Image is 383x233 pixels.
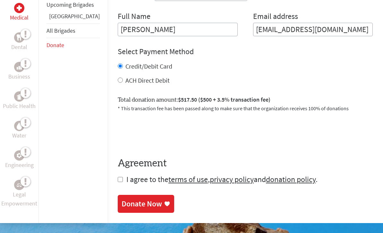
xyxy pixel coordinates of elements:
[11,32,27,52] a: DentalDental
[11,43,27,52] p: Dental
[1,190,37,208] p: Legal Empowerment
[253,11,298,23] label: Email address
[122,199,162,209] div: Donate Now
[14,150,24,161] div: Engineering
[118,95,270,104] label: Total donation amount:
[118,23,238,36] input: Enter Full Name
[17,153,22,158] img: Engineering
[5,161,34,170] p: Engineering
[118,120,215,145] iframe: reCAPTCHA
[47,38,100,52] li: Donate
[1,180,37,208] a: Legal EmpowermentLegal Empowerment
[17,64,22,70] img: Business
[14,180,24,190] div: Legal Empowerment
[118,11,150,23] label: Full Name
[47,1,94,8] a: Upcoming Brigades
[17,35,22,41] img: Dental
[118,195,174,213] a: Donate Now
[126,174,318,184] span: I agree to the , and .
[47,27,75,34] a: All Brigades
[14,91,24,102] div: Public Health
[266,174,316,184] a: donation policy
[10,13,29,22] p: Medical
[17,5,22,11] img: Medical
[14,62,24,72] div: Business
[210,174,254,184] a: privacy policy
[17,122,22,130] img: Water
[49,12,100,20] a: [GEOGRAPHIC_DATA]
[253,23,373,36] input: Your Email
[12,131,26,140] p: Water
[14,3,24,13] div: Medical
[47,41,64,49] a: Donate
[10,3,29,22] a: MedicalMedical
[125,76,170,84] label: ACH Direct Debit
[17,183,22,187] img: Legal Empowerment
[14,32,24,43] div: Dental
[47,23,100,38] li: All Brigades
[3,91,36,111] a: Public HealthPublic Health
[118,104,373,112] p: * This transaction fee has been passed along to make sure that the organization receives 100% of ...
[178,96,270,103] span: $517.50 ($500 + 3.5% transaction fee)
[8,72,30,81] p: Business
[47,12,100,23] li: Panama
[8,62,30,81] a: BusinessBusiness
[5,150,34,170] a: EngineeringEngineering
[12,121,26,140] a: WaterWater
[118,158,373,169] h4: Agreement
[168,174,208,184] a: terms of use
[3,102,36,111] p: Public Health
[125,62,172,70] label: Credit/Debit Card
[118,46,373,57] h4: Select Payment Method
[14,121,24,131] div: Water
[17,93,22,100] img: Public Health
